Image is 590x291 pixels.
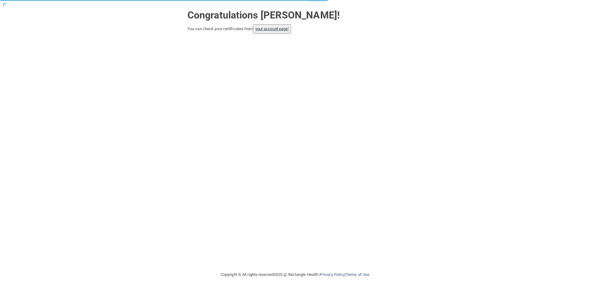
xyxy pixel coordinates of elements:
[255,26,289,31] a: your account page!
[253,24,291,34] button: your account page!
[187,9,340,21] strong: Congratulations [PERSON_NAME]!
[320,272,344,277] a: Privacy Policy
[183,265,407,285] div: Copyright © All rights reserved 2025 @ Rectangle Health | |
[187,24,403,34] div: You can check your certificates from
[346,272,369,277] a: Terms of Use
